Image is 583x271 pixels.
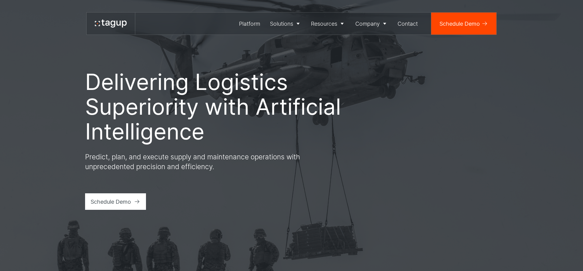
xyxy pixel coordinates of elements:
div: Schedule Demo [91,198,131,206]
div: Solutions [270,20,293,28]
a: Solutions [265,13,306,35]
div: Resources [311,20,337,28]
div: Company [355,20,380,28]
div: Contact [398,20,418,28]
a: Contact [393,13,423,35]
a: Company [350,13,393,35]
a: Schedule Demo [431,13,496,35]
a: Schedule Demo [85,193,146,210]
p: Predict, plan, and execute supply and maintenance operations with unprecedented precision and eff... [85,152,305,171]
a: Platform [234,13,265,35]
a: Resources [306,13,351,35]
div: Platform [239,20,260,28]
h1: Delivering Logistics Superiority with Artificial Intelligence [85,69,342,144]
div: Schedule Demo [439,20,480,28]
